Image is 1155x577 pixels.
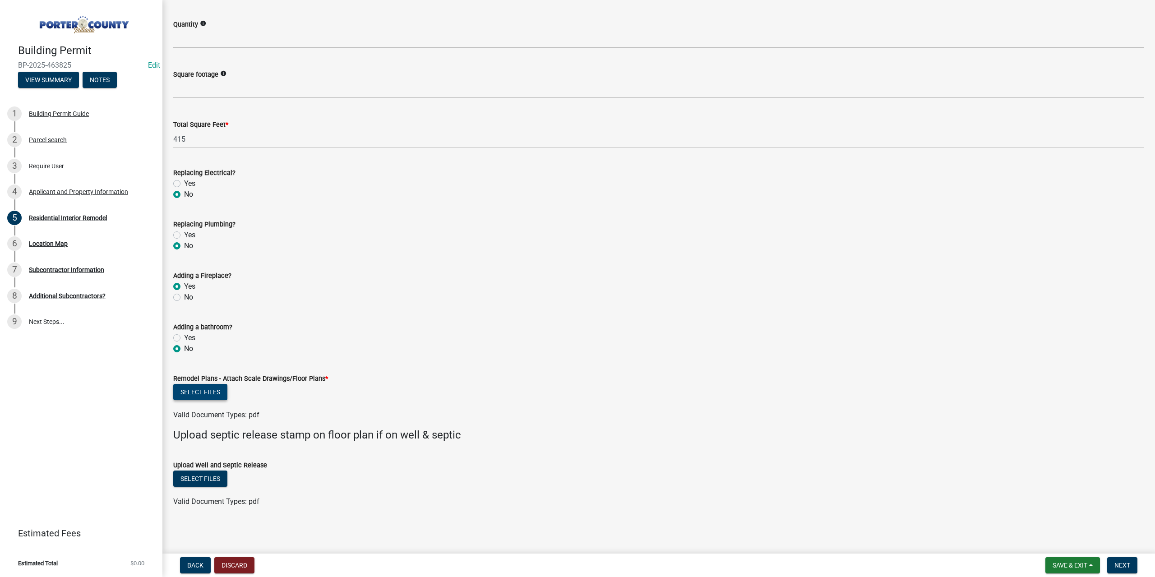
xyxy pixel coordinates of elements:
[173,222,236,228] label: Replacing Plumbing?
[7,185,22,199] div: 4
[29,267,104,273] div: Subcontractor Information
[1114,562,1130,569] span: Next
[18,560,58,566] span: Estimated Total
[7,314,22,329] div: 9
[173,471,227,487] button: Select files
[29,137,67,143] div: Parcel search
[184,332,195,343] label: Yes
[18,77,79,84] wm-modal-confirm: Summary
[18,72,79,88] button: View Summary
[200,20,206,27] i: info
[173,429,1144,442] h4: Upload septic release stamp on floor plan if on well & septic
[7,524,148,542] a: Estimated Fees
[184,281,195,292] label: Yes
[7,211,22,225] div: 5
[214,557,254,573] button: Discard
[130,560,144,566] span: $0.00
[29,240,68,247] div: Location Map
[18,61,144,69] span: BP-2025-463825
[148,61,160,69] a: Edit
[29,215,107,221] div: Residential Interior Remodel
[184,189,193,200] label: No
[83,77,117,84] wm-modal-confirm: Notes
[1107,557,1137,573] button: Next
[18,9,148,35] img: Porter County, Indiana
[29,189,128,195] div: Applicant and Property Information
[7,263,22,277] div: 7
[173,170,236,176] label: Replacing Electrical?
[173,273,231,279] label: Adding a Fireplace?
[220,70,226,77] i: info
[29,163,64,169] div: Require User
[7,289,22,303] div: 8
[148,61,160,69] wm-modal-confirm: Edit Application Number
[184,240,193,251] label: No
[173,22,198,28] label: Quantity
[1053,562,1087,569] span: Save & Exit
[173,376,328,382] label: Remodel Plans - Attach Scale Drawings/Floor Plans
[187,562,203,569] span: Back
[1045,557,1100,573] button: Save & Exit
[173,324,232,331] label: Adding a bathroom?
[18,44,155,57] h4: Building Permit
[184,343,193,354] label: No
[184,178,195,189] label: Yes
[173,462,267,469] label: Upload Well and Septic Release
[29,293,106,299] div: Additional Subcontractors?
[7,133,22,147] div: 2
[180,557,211,573] button: Back
[173,497,259,506] span: Valid Document Types: pdf
[184,230,195,240] label: Yes
[29,111,89,117] div: Building Permit Guide
[7,236,22,251] div: 6
[83,72,117,88] button: Notes
[173,411,259,419] span: Valid Document Types: pdf
[184,292,193,303] label: No
[173,384,227,400] button: Select files
[173,72,218,78] label: Square footage
[7,106,22,121] div: 1
[173,122,228,128] label: Total Square Feet
[7,159,22,173] div: 3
